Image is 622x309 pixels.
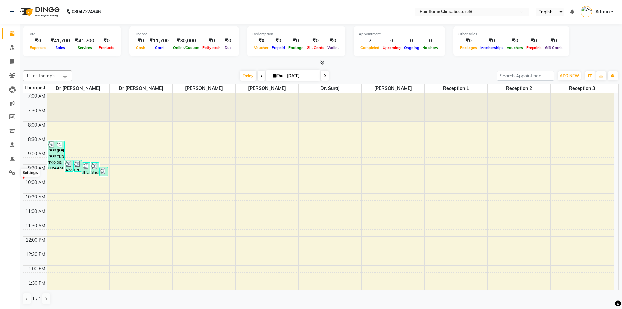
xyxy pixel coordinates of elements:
[359,31,440,37] div: Appointment
[21,169,39,177] div: Settings
[543,37,564,44] div: ₹0
[56,141,64,169] div: [PERSON_NAME], TK02, 08:40 AM-09:40 AM, Physiotherapy - Physiotherapy
[153,45,165,50] span: Card
[223,45,233,50] span: Due
[285,71,318,81] input: 2025-09-04
[421,37,440,44] div: 0
[74,160,82,171] div: [PERSON_NAME], TK03, 09:20 AM-09:45 AM, Full Body [MEDICAL_DATA] alignment,X-rays
[326,37,340,44] div: ₹0
[54,45,67,50] span: Sales
[270,45,287,50] span: Prepaid
[147,37,171,44] div: ₹11,700
[271,73,285,78] span: Thu
[27,93,47,100] div: 7:00 AM
[28,31,116,37] div: Total
[24,179,47,186] div: 10:00 AM
[270,37,287,44] div: ₹0
[27,280,47,287] div: 1:30 PM
[458,37,479,44] div: ₹0
[97,37,116,44] div: ₹0
[222,37,234,44] div: ₹0
[560,73,579,78] span: ADD NEW
[24,237,47,244] div: 12:00 PM
[505,45,525,50] span: Vouchers
[402,37,421,44] div: 0
[97,45,116,50] span: Products
[17,3,61,21] img: logo
[27,165,47,172] div: 9:30 AM
[497,71,554,81] input: Search Appointment
[525,37,543,44] div: ₹0
[24,194,47,200] div: 10:30 AM
[381,37,402,44] div: 0
[558,71,581,80] button: ADD NEW
[91,163,99,174] div: Shubbender Tripathi, TK05, 09:25 AM-09:50 AM, Full Body [MEDICAL_DATA] alignment,X-rays
[24,222,47,229] div: 11:30 AM
[135,31,234,37] div: Finance
[359,45,381,50] span: Completed
[135,37,147,44] div: ₹0
[252,45,270,50] span: Voucher
[72,3,101,21] b: 08047224946
[305,37,326,44] div: ₹0
[65,160,73,171] div: Abhishek, TK04, 09:20 AM-09:45 AM, Full Body [MEDICAL_DATA] alignment,X-rays
[24,208,47,215] div: 11:00 AM
[252,31,340,37] div: Redemption
[201,45,222,50] span: Petty cash
[48,37,72,44] div: ₹41,700
[27,136,47,143] div: 8:30 AM
[525,45,543,50] span: Prepaids
[479,37,505,44] div: ₹0
[201,37,222,44] div: ₹0
[27,122,47,129] div: 8:00 AM
[236,84,298,93] span: [PERSON_NAME]
[47,84,110,93] span: Dr [PERSON_NAME]
[48,141,56,169] div: [PERSON_NAME] [PERSON_NAME], TK01, 08:40 AM-09:40 AM, Physiotherapy - Physiotherapy
[23,84,47,91] div: Therapist
[305,45,326,50] span: Gift Cards
[287,37,305,44] div: ₹0
[27,150,47,157] div: 9:00 AM
[76,45,94,50] span: Services
[505,37,525,44] div: ₹0
[551,84,614,93] span: Reception 3
[595,9,610,15] span: Admin
[27,107,47,114] div: 7:30 AM
[326,45,340,50] span: Wallet
[240,71,256,81] span: Today
[72,37,97,44] div: ₹41,700
[421,45,440,50] span: No show
[488,84,550,93] span: Reception 2
[252,37,270,44] div: ₹0
[27,266,47,272] div: 1:00 PM
[82,163,90,174] div: [PERSON_NAME] [PERSON_NAME], TK06, 09:25 AM-09:50 AM, Full Body [MEDICAL_DATA] alignment,X-rays
[287,45,305,50] span: Package
[299,84,361,93] span: Dr. Suraj
[458,31,564,37] div: Other sales
[362,84,424,93] span: [PERSON_NAME]
[543,45,564,50] span: Gift Cards
[135,45,147,50] span: Cash
[581,6,592,17] img: Admin
[171,45,201,50] span: Online/Custom
[28,37,48,44] div: ₹0
[458,45,479,50] span: Packages
[425,84,487,93] span: Reception 1
[27,73,57,78] span: Filter Therapist
[381,45,402,50] span: Upcoming
[479,45,505,50] span: Memberships
[173,84,235,93] span: [PERSON_NAME]
[110,84,172,93] span: Dr [PERSON_NAME]
[171,37,201,44] div: ₹30,000
[359,37,381,44] div: 7
[100,167,107,176] div: [PERSON_NAME], TK07, 09:35 AM-09:55 AM, General [MEDICAL_DATA] alignment,X-rays
[32,296,41,302] span: 1 / 1
[24,251,47,258] div: 12:30 PM
[402,45,421,50] span: Ongoing
[28,45,48,50] span: Expenses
